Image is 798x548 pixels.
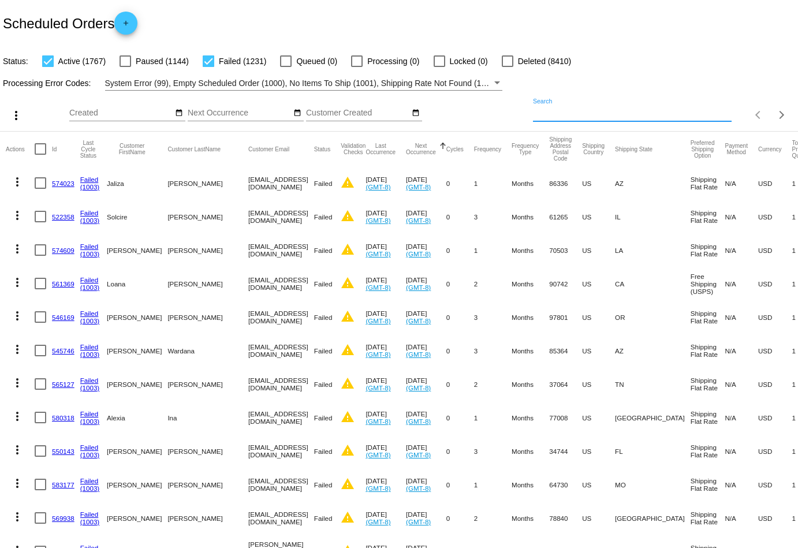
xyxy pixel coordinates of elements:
span: Failed [314,247,333,254]
mat-cell: [EMAIL_ADDRESS][DOMAIN_NAME] [248,166,314,200]
button: Change sorting for Frequency [474,146,501,152]
button: Change sorting for CustomerLastName [167,146,221,152]
mat-cell: Months [512,401,549,434]
mat-cell: [DATE] [406,367,446,401]
button: Change sorting for CurrencyIso [758,146,782,152]
mat-cell: 97801 [549,300,582,334]
mat-cell: 1 [474,468,512,501]
mat-cell: 0 [446,501,474,535]
mat-icon: warning [341,477,355,491]
mat-cell: [PERSON_NAME] [107,434,167,468]
mat-cell: Months [512,468,549,501]
mat-cell: [DATE] [366,267,406,300]
a: 574609 [52,247,74,254]
mat-cell: 61265 [549,200,582,233]
mat-cell: US [582,300,615,334]
mat-cell: [DATE] [406,401,446,434]
mat-icon: warning [341,176,355,189]
span: Failed [314,448,333,455]
mat-cell: [EMAIL_ADDRESS][DOMAIN_NAME] [248,300,314,334]
mat-cell: [EMAIL_ADDRESS][DOMAIN_NAME] [248,367,314,401]
a: 561369 [52,280,74,288]
mat-cell: Solcire [107,200,167,233]
span: Failed (1231) [219,54,267,68]
mat-cell: 0 [446,166,474,200]
mat-cell: US [582,468,615,501]
mat-cell: [EMAIL_ADDRESS][DOMAIN_NAME] [248,334,314,367]
mat-cell: [PERSON_NAME] [167,233,248,267]
mat-cell: 1 [474,401,512,434]
a: (1003) [80,484,100,492]
a: (1003) [80,384,100,392]
mat-cell: USD [758,166,792,200]
a: (1003) [80,351,100,358]
mat-cell: Shipping Flat Rate [691,233,725,267]
button: Change sorting for LastProcessingCycleId [80,140,96,159]
mat-cell: USD [758,233,792,267]
mat-cell: 70503 [549,233,582,267]
a: (GMT-8) [406,183,431,191]
a: 522358 [52,213,74,221]
a: Failed [80,376,99,384]
mat-cell: [DATE] [406,468,446,501]
mat-cell: Shipping Flat Rate [691,367,725,401]
mat-cell: Shipping Flat Rate [691,401,725,434]
mat-cell: 0 [446,367,474,401]
a: (GMT-8) [406,250,431,258]
mat-icon: more_vert [10,342,24,356]
mat-cell: 3 [474,300,512,334]
mat-icon: warning [341,209,355,223]
a: (GMT-8) [366,384,390,392]
span: Active (1767) [58,54,106,68]
mat-cell: US [582,434,615,468]
mat-icon: warning [341,410,355,424]
a: 574023 [52,180,74,187]
mat-cell: US [582,401,615,434]
button: Change sorting for ShippingState [615,146,652,152]
a: Failed [80,343,99,351]
button: Change sorting for LastOccurrenceUtc [366,143,396,155]
mat-cell: US [582,501,615,535]
mat-cell: Months [512,300,549,334]
mat-cell: [PERSON_NAME] [167,468,248,501]
mat-cell: [DATE] [406,233,446,267]
span: Processing (0) [367,54,419,68]
a: (GMT-8) [366,451,390,458]
mat-icon: warning [341,510,355,524]
mat-cell: USD [758,468,792,501]
mat-icon: more_vert [10,275,24,289]
mat-cell: 0 [446,334,474,367]
mat-cell: Months [512,434,549,468]
mat-icon: more_vert [9,109,23,122]
a: 546169 [52,314,74,321]
span: Deleted (8410) [518,54,572,68]
a: (GMT-8) [406,484,431,492]
mat-cell: [EMAIL_ADDRESS][DOMAIN_NAME] [248,200,314,233]
a: 565127 [52,381,74,388]
input: Next Occurrence [188,109,292,118]
mat-cell: 90742 [549,267,582,300]
mat-cell: [EMAIL_ADDRESS][DOMAIN_NAME] [248,233,314,267]
a: (GMT-8) [406,284,431,291]
mat-cell: N/A [725,468,758,501]
mat-cell: 0 [446,233,474,267]
mat-cell: [DATE] [366,367,406,401]
mat-cell: USD [758,267,792,300]
mat-cell: 1 [474,166,512,200]
mat-cell: Shipping Flat Rate [691,501,725,535]
mat-cell: N/A [725,200,758,233]
mat-cell: [DATE] [406,300,446,334]
mat-icon: warning [341,376,355,390]
a: (1003) [80,417,100,425]
a: Failed [80,443,99,451]
a: (GMT-8) [406,384,431,392]
a: (GMT-8) [366,484,390,492]
a: (GMT-8) [406,417,431,425]
span: Queued (0) [296,54,337,68]
button: Next page [770,103,793,126]
input: Search [533,109,732,118]
span: Processing Error Codes: [3,79,91,88]
mat-cell: 37064 [549,367,582,401]
mat-cell: [EMAIL_ADDRESS][DOMAIN_NAME] [248,401,314,434]
mat-cell: [DATE] [406,166,446,200]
